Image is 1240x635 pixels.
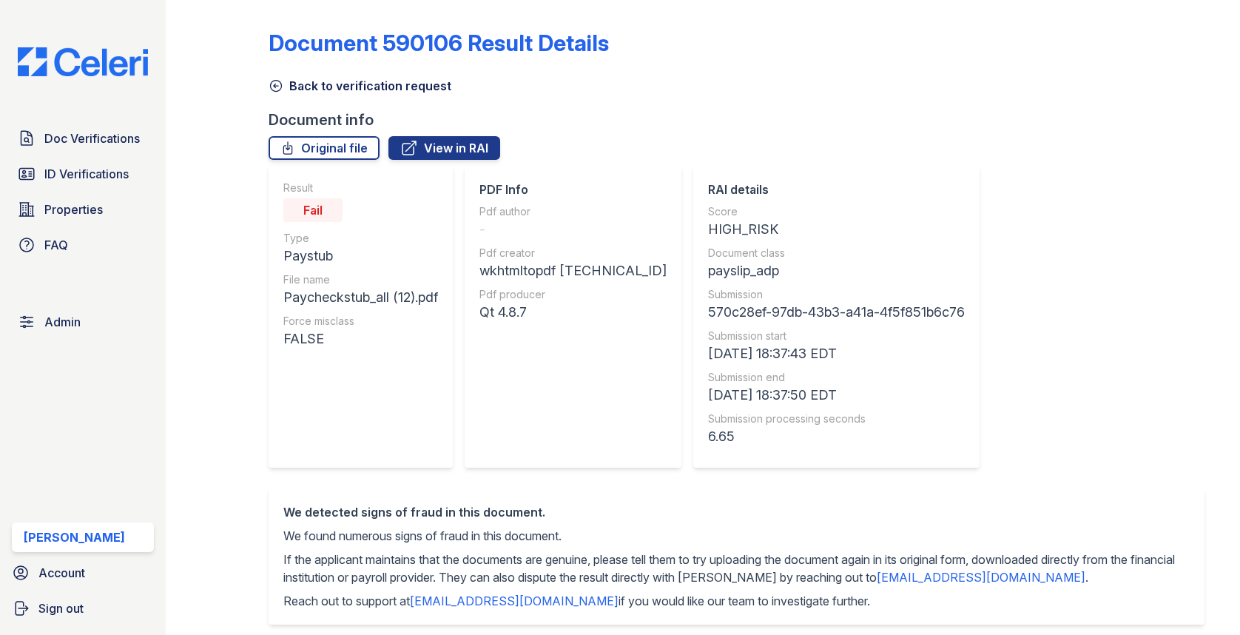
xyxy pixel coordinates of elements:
a: [EMAIL_ADDRESS][DOMAIN_NAME] [410,594,619,608]
div: Score [708,204,965,219]
div: 6.65 [708,426,965,447]
div: Submission start [708,329,965,343]
div: Paycheckstub_all (12).pdf [283,287,438,308]
span: Sign out [38,599,84,617]
div: payslip_adp [708,261,965,281]
div: Submission processing seconds [708,411,965,426]
div: Submission [708,287,965,302]
div: wkhtmltopdf [TECHNICAL_ID] [479,261,667,281]
div: Submission end [708,370,965,385]
div: [PERSON_NAME] [24,528,125,546]
a: Back to verification request [269,77,451,95]
a: Properties [12,195,154,224]
img: CE_Logo_Blue-a8612792a0a2168367f1c8372b55b34899dd931a85d93a1a3d3e32e68fde9ad4.png [6,47,160,76]
span: Account [38,564,85,582]
p: If the applicant maintains that the documents are genuine, please tell them to try uploading the ... [283,551,1190,586]
a: Sign out [6,594,160,623]
p: Reach out to support at if you would like our team to investigate further. [283,592,1190,610]
a: [EMAIL_ADDRESS][DOMAIN_NAME] [877,570,1085,585]
a: Account [6,558,160,588]
div: Result [283,181,438,195]
div: FALSE [283,329,438,349]
div: Type [283,231,438,246]
div: Qt 4.8.7 [479,302,667,323]
div: PDF Info [479,181,667,198]
span: FAQ [44,236,68,254]
span: . [1085,570,1088,585]
div: [DATE] 18:37:50 EDT [708,385,965,406]
a: Document 590106 Result Details [269,30,609,56]
span: Properties [44,201,103,218]
span: Doc Verifications [44,130,140,147]
div: Document class [708,246,965,261]
div: We detected signs of fraud in this document. [283,503,1190,521]
div: RAI details [708,181,965,198]
a: Admin [12,307,154,337]
div: - [479,219,667,240]
span: Admin [44,313,81,331]
div: File name [283,272,438,287]
div: Force misclass [283,314,438,329]
div: Pdf author [479,204,667,219]
div: Document info [269,110,1216,130]
a: View in RAI [388,136,500,160]
div: 570c28ef-97db-43b3-a41a-4f5f851b6c76 [708,302,965,323]
div: Pdf creator [479,246,667,261]
div: [DATE] 18:37:43 EDT [708,343,965,364]
a: FAQ [12,230,154,260]
span: ID Verifications [44,165,129,183]
a: Original file [269,136,380,160]
div: Pdf producer [479,287,667,302]
div: Paystub [283,246,438,266]
a: Doc Verifications [12,124,154,153]
div: Fail [283,198,343,222]
a: ID Verifications [12,159,154,189]
p: We found numerous signs of fraud in this document. [283,527,1190,545]
div: HIGH_RISK [708,219,965,240]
